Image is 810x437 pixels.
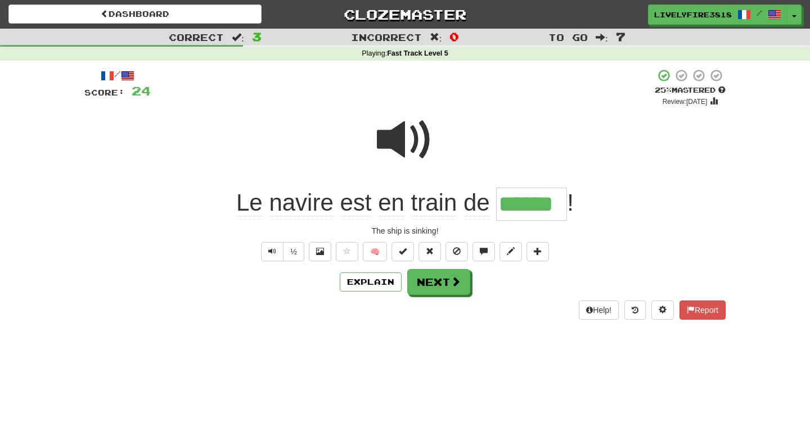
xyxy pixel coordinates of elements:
[648,4,787,25] a: LivelyFire3818 /
[616,30,625,43] span: 7
[526,242,549,261] button: Add to collection (alt+a)
[757,9,762,17] span: /
[411,189,457,216] span: train
[654,10,732,20] span: LivelyFire3818
[449,30,459,43] span: 0
[472,242,495,261] button: Discuss sentence (alt+u)
[84,225,726,236] div: The ship is sinking!
[336,242,358,261] button: Favorite sentence (alt+f)
[84,69,151,83] div: /
[548,31,588,43] span: To go
[132,84,151,98] span: 24
[309,242,331,261] button: Show image (alt+x)
[391,242,414,261] button: Set this sentence to 100% Mastered (alt+m)
[445,242,468,261] button: Ignore sentence (alt+i)
[261,242,283,261] button: Play sentence audio (ctl+space)
[624,301,646,320] button: Round history (alt+y)
[579,301,619,320] button: Help!
[499,242,522,261] button: Edit sentence (alt+d)
[407,269,470,295] button: Next
[84,88,125,97] span: Score:
[340,272,402,292] button: Explain
[232,33,244,42] span: :
[567,189,574,216] span: !
[655,85,726,95] div: Mastered
[663,98,708,106] small: Review: [DATE]
[679,301,726,320] button: Report
[236,189,263,216] span: Le
[430,33,442,42] span: :
[340,189,371,216] span: est
[169,31,224,43] span: Correct
[596,33,608,42] span: :
[252,30,262,43] span: 3
[363,242,387,261] button: 🧠
[378,189,404,216] span: en
[283,242,304,261] button: ½
[463,189,490,216] span: de
[8,4,262,24] a: Dashboard
[418,242,441,261] button: Reset to 0% Mastered (alt+r)
[269,189,333,216] span: navire
[278,4,532,24] a: Clozemaster
[351,31,422,43] span: Incorrect
[387,49,448,57] strong: Fast Track Level 5
[655,85,672,94] span: 25 %
[259,242,304,261] div: Text-to-speech controls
